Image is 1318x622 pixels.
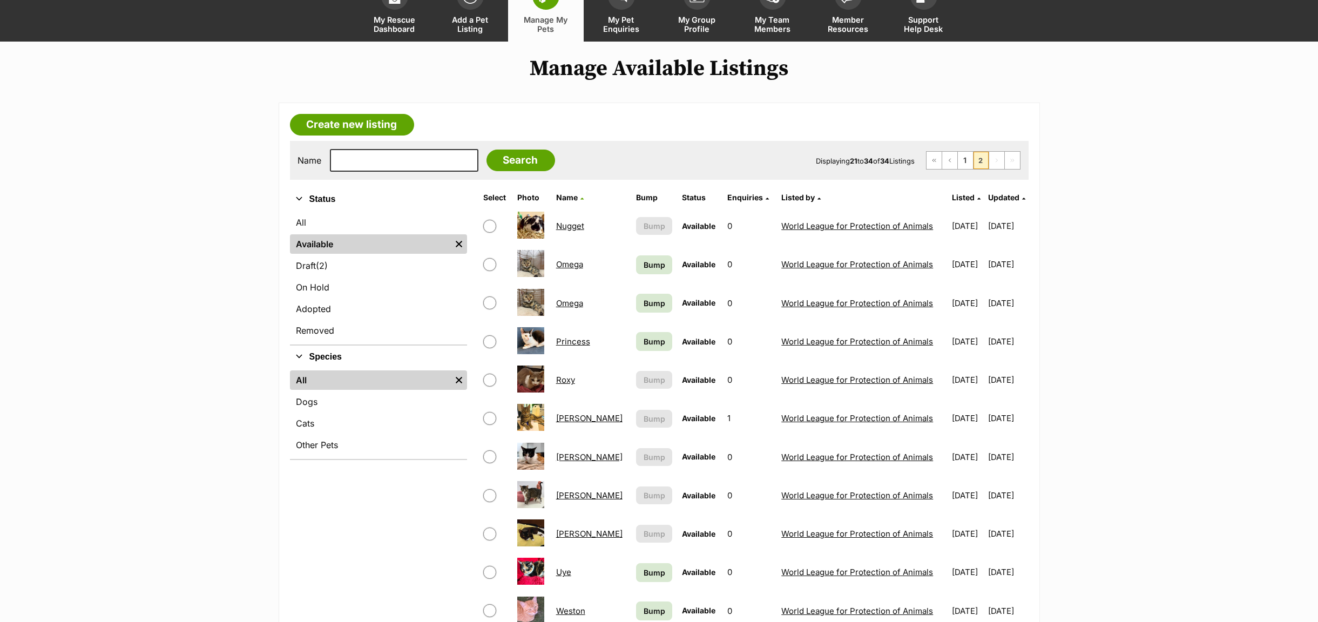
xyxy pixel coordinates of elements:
td: [DATE] [948,246,987,283]
input: Search [486,150,555,171]
button: Bump [636,486,672,504]
a: All [290,370,451,390]
a: Remove filter [451,370,467,390]
span: Last page [1005,152,1020,169]
th: Bump [632,189,676,206]
a: World League for Protection of Animals [781,336,933,347]
span: Bump [644,567,665,578]
span: Available [682,414,715,423]
span: Available [682,375,715,384]
td: 0 [723,285,776,322]
a: World League for Protection of Animals [781,452,933,462]
td: [DATE] [948,553,987,591]
a: Omega [556,298,583,308]
a: Dogs [290,392,467,411]
a: [PERSON_NAME] [556,529,623,539]
span: My Pet Enquiries [597,15,646,33]
a: World League for Protection of Animals [781,606,933,616]
button: Bump [636,525,672,543]
a: Bump [636,294,672,313]
td: 0 [723,207,776,245]
a: Remove filter [451,234,467,254]
td: [DATE] [948,207,987,245]
td: [DATE] [988,323,1028,360]
span: My Rescue Dashboard [370,15,419,33]
a: [PERSON_NAME] [556,413,623,423]
a: World League for Protection of Animals [781,490,933,501]
a: World League for Protection of Animals [781,221,933,231]
a: Omega [556,259,583,269]
a: On Hold [290,278,467,297]
a: World League for Protection of Animals [781,529,933,539]
nav: Pagination [926,151,1020,170]
td: [DATE] [948,400,987,437]
td: [DATE] [988,207,1028,245]
span: (2) [316,259,328,272]
span: Bump [644,220,665,232]
a: Bump [636,563,672,582]
span: Listed [952,193,975,202]
span: Updated [988,193,1019,202]
span: Bump [644,490,665,501]
td: 0 [723,361,776,398]
td: 1 [723,400,776,437]
span: Bump [644,374,665,386]
a: Nugget [556,221,584,231]
a: Weston [556,606,585,616]
td: [DATE] [948,285,987,322]
span: Available [682,221,715,231]
th: Select [479,189,512,206]
span: Add a Pet Listing [446,15,495,33]
button: Status [290,192,467,206]
strong: 21 [850,157,858,165]
a: All [290,213,467,232]
span: Available [682,452,715,461]
div: Species [290,368,467,459]
span: Bump [644,451,665,463]
td: 0 [723,323,776,360]
a: World League for Protection of Animals [781,375,933,385]
strong: 34 [881,157,890,165]
td: [DATE] [948,323,987,360]
span: Member Resources [824,15,873,33]
span: Available [682,260,715,269]
span: My Team Members [748,15,797,33]
a: Draft [290,256,467,275]
span: My Group Profile [673,15,721,33]
span: Support Help Desk [900,15,948,33]
button: Bump [636,217,672,235]
span: Available [682,337,715,346]
span: Listed by [781,193,815,202]
a: Previous page [942,152,957,169]
a: Listed [952,193,981,202]
a: Updated [988,193,1025,202]
a: Create new listing [290,114,414,136]
button: Bump [636,371,672,389]
th: Status [678,189,722,206]
a: Adopted [290,299,467,319]
a: Enquiries [727,193,769,202]
td: [DATE] [988,361,1028,398]
a: [PERSON_NAME] [556,490,623,501]
span: Manage My Pets [522,15,570,33]
label: Name [298,155,322,165]
td: 0 [723,515,776,552]
td: [DATE] [988,246,1028,283]
span: Available [682,567,715,577]
td: 0 [723,477,776,514]
a: Bump [636,332,672,351]
button: Bump [636,410,672,428]
td: 0 [723,438,776,476]
a: Listed by [781,193,821,202]
span: Bump [644,528,665,539]
td: 0 [723,246,776,283]
span: Available [682,491,715,500]
td: [DATE] [948,515,987,552]
td: [DATE] [988,400,1028,437]
span: Bump [644,298,665,309]
span: Bump [644,605,665,617]
a: World League for Protection of Animals [781,567,933,577]
a: Roxy [556,375,575,385]
div: Status [290,211,467,344]
a: Removed [290,321,467,340]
